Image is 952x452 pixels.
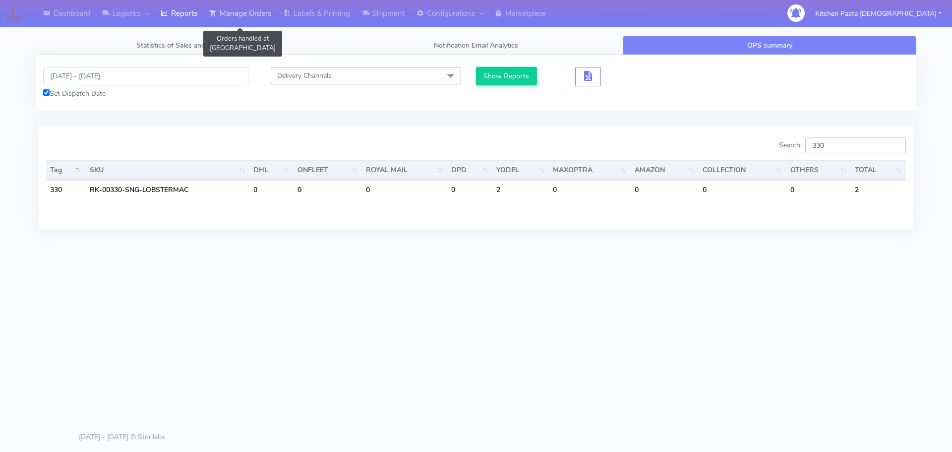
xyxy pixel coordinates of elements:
span: Statistics of Sales and Orders [136,41,229,50]
th: YODEL : activate to sort column ascending [492,160,549,180]
td: 0 [549,180,631,199]
span: Notification Email Analytics [434,41,518,50]
th: Tag: activate to sort column descending [46,160,86,180]
td: RK-00330-SNG-LOBSTERMAC [86,180,249,199]
td: 2 [492,180,549,199]
ul: Tabs [36,36,916,55]
div: Set Dispatch Date [43,88,248,99]
td: 0 [362,180,447,199]
th: MAXOPTRA : activate to sort column ascending [549,160,631,180]
td: 0 [249,180,294,199]
th: AMAZON : activate to sort column ascending [631,160,699,180]
input: Pick the Daterange [43,67,248,85]
th: DHL : activate to sort column ascending [249,160,294,180]
td: 0 [786,180,851,199]
button: Show Reports [476,67,537,85]
td: 0 [631,180,699,199]
th: ROYAL MAIL : activate to sort column ascending [362,160,447,180]
th: DPD : activate to sort column ascending [447,160,492,180]
td: 0 [447,180,492,199]
th: COLLECTION : activate to sort column ascending [699,160,786,180]
td: 2 [851,180,906,199]
th: SKU: activate to sort column ascending [86,160,249,180]
span: Delivery Channels [277,71,332,80]
th: TOTAL : activate to sort column ascending [851,160,906,180]
td: 0 [699,180,786,199]
td: 330 [46,180,86,199]
label: Search: [779,137,906,153]
td: 0 [294,180,362,199]
button: Kitchen Pasta [DEMOGRAPHIC_DATA] [808,3,949,24]
th: ONFLEET : activate to sort column ascending [294,160,362,180]
span: OPS summary [747,41,792,50]
input: Search: [805,137,906,153]
th: OTHERS : activate to sort column ascending [786,160,851,180]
